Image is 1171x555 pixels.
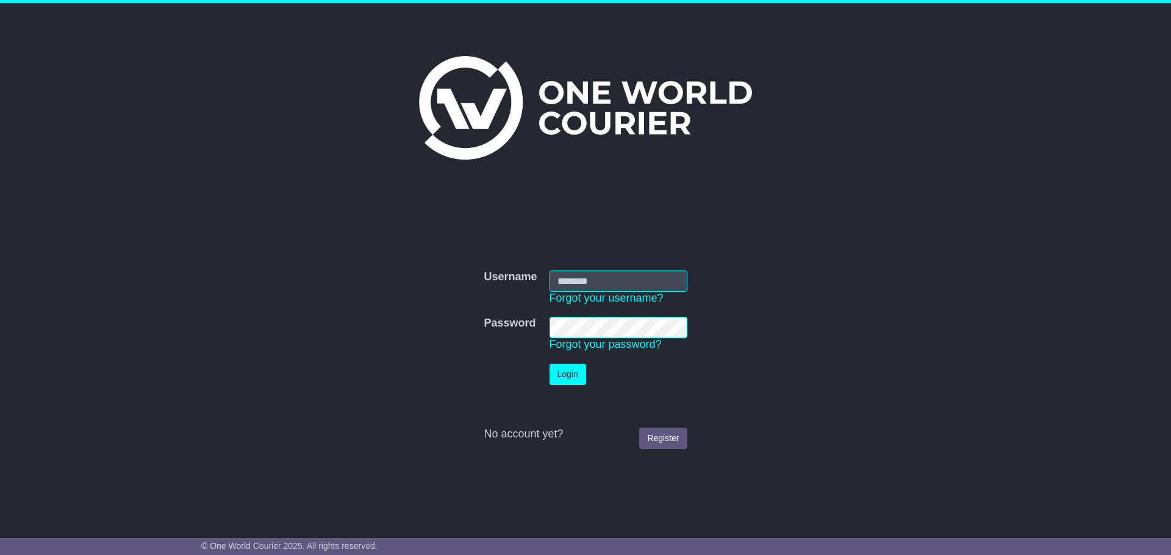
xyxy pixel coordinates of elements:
button: Login [550,364,586,385]
a: Forgot your password? [550,338,662,350]
a: Forgot your username? [550,292,664,304]
span: © One World Courier 2025. All rights reserved. [201,541,378,551]
div: No account yet? [484,428,687,441]
img: One World [419,56,752,160]
label: Password [484,317,535,330]
label: Username [484,270,537,284]
a: Register [639,428,687,449]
